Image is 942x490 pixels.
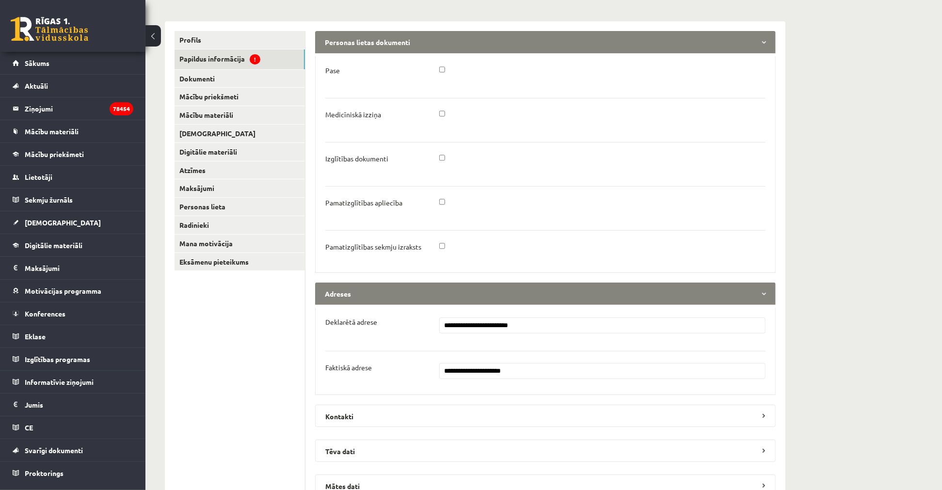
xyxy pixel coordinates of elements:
[175,143,305,161] a: Digitālie materiāli
[315,440,776,462] legend: Tēva dati
[175,70,305,88] a: Dokumenti
[175,49,305,69] a: Papildus informācija!
[175,161,305,179] a: Atzīmes
[13,302,133,325] a: Konferences
[25,81,48,90] span: Aktuāli
[25,195,73,204] span: Sekmju žurnāls
[175,88,305,106] a: Mācību priekšmeti
[13,371,133,393] a: Informatīvie ziņojumi
[25,218,101,227] span: [DEMOGRAPHIC_DATA]
[175,106,305,124] a: Mācību materiāli
[110,102,133,115] i: 78454
[13,75,133,97] a: Aktuāli
[13,325,133,348] a: Eklase
[25,59,49,67] span: Sākums
[25,173,52,181] span: Lietotāji
[315,283,776,305] legend: Adreses
[25,332,46,341] span: Eklase
[13,280,133,302] a: Motivācijas programma
[25,241,82,250] span: Digitālie materiāli
[13,189,133,211] a: Sekmju žurnāls
[325,154,388,163] p: Izglītības dokumenti
[175,125,305,142] a: [DEMOGRAPHIC_DATA]
[13,348,133,370] a: Izglītības programas
[325,198,402,207] p: Pamatizglītības apliecība
[13,439,133,461] a: Svarīgi dokumenti
[175,216,305,234] a: Radinieki
[25,309,65,318] span: Konferences
[325,242,421,251] p: Pamatizglītības sekmju izraksts
[25,97,133,120] legend: Ziņojumi
[13,462,133,484] a: Proktorings
[175,235,305,253] a: Mana motivācija
[13,143,133,165] a: Mācību priekšmeti
[25,127,79,136] span: Mācību materiāli
[25,378,94,386] span: Informatīvie ziņojumi
[25,446,83,455] span: Svarīgi dokumenti
[25,469,64,477] span: Proktorings
[315,405,776,427] legend: Kontakti
[175,198,305,216] a: Personas lieta
[25,257,133,279] legend: Maksājumi
[175,253,305,271] a: Eksāmenu pieteikums
[325,66,340,75] p: Pase
[13,394,133,416] a: Jumis
[13,234,133,256] a: Digitālie materiāli
[25,423,33,432] span: CE
[175,179,305,197] a: Maksājumi
[13,52,133,74] a: Sākums
[25,286,101,295] span: Motivācijas programma
[250,54,260,64] span: !
[315,31,776,53] legend: Personas lietas dokumenti
[175,31,305,49] a: Profils
[13,97,133,120] a: Ziņojumi78454
[13,416,133,439] a: CE
[13,257,133,279] a: Maksājumi
[25,355,90,364] span: Izglītības programas
[13,166,133,188] a: Lietotāji
[325,317,377,326] p: Deklarētā adrese
[11,17,88,41] a: Rīgas 1. Tālmācības vidusskola
[325,363,372,372] p: Faktiskā adrese
[25,150,84,158] span: Mācību priekšmeti
[325,110,381,119] p: Medicīniskā izziņa
[13,120,133,142] a: Mācību materiāli
[25,400,43,409] span: Jumis
[13,211,133,234] a: [DEMOGRAPHIC_DATA]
